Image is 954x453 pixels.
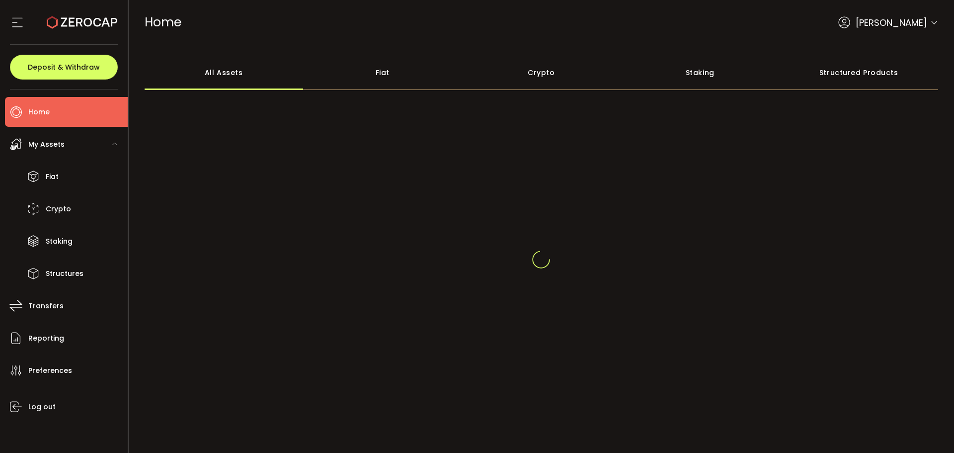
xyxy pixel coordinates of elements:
span: Home [145,13,181,31]
div: Structured Products [780,55,939,90]
span: Preferences [28,363,72,378]
div: All Assets [145,55,304,90]
span: Crypto [46,202,71,216]
span: Structures [46,267,83,281]
div: Staking [621,55,780,90]
div: Fiat [303,55,462,90]
span: Log out [28,400,56,414]
span: Fiat [46,170,59,184]
button: Deposit & Withdraw [10,55,118,80]
span: Deposit & Withdraw [28,64,100,71]
span: My Assets [28,137,65,152]
span: Home [28,105,50,119]
span: Staking [46,234,73,249]
span: Transfers [28,299,64,313]
span: Reporting [28,331,64,346]
div: Crypto [462,55,621,90]
span: [PERSON_NAME] [856,16,927,29]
